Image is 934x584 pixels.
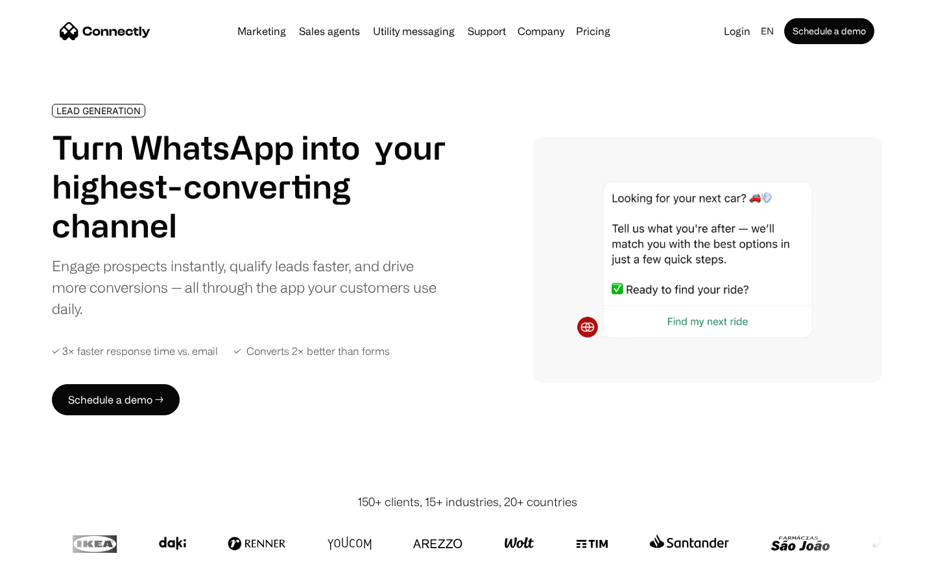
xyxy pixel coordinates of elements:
[719,22,756,40] a: Login
[294,26,365,36] a: Sales agents
[462,26,511,36] a: Support
[518,22,564,40] div: Company
[232,26,291,36] a: Marketing
[52,345,218,358] div: ✓ 3× faster response time vs. email
[52,255,446,319] div: Engage prospects instantly, qualify leads faster, and drive more conversions — all through the ap...
[784,18,874,44] a: Schedule a demo
[56,106,141,116] div: LEAD GENERATION
[368,26,460,36] a: Utility messaging
[761,22,774,40] div: en
[13,560,78,579] aside: Language selected: English
[52,384,180,415] a: Schedule a demo →
[26,561,78,579] ul: Language list
[357,493,577,511] div: 150+ clients, 15+ industries, 20+ countries
[52,128,446,245] h1: Turn WhatsApp into your highest-converting channel
[233,345,390,358] div: ✓ Converts 2× better than forms
[571,26,616,36] a: Pricing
